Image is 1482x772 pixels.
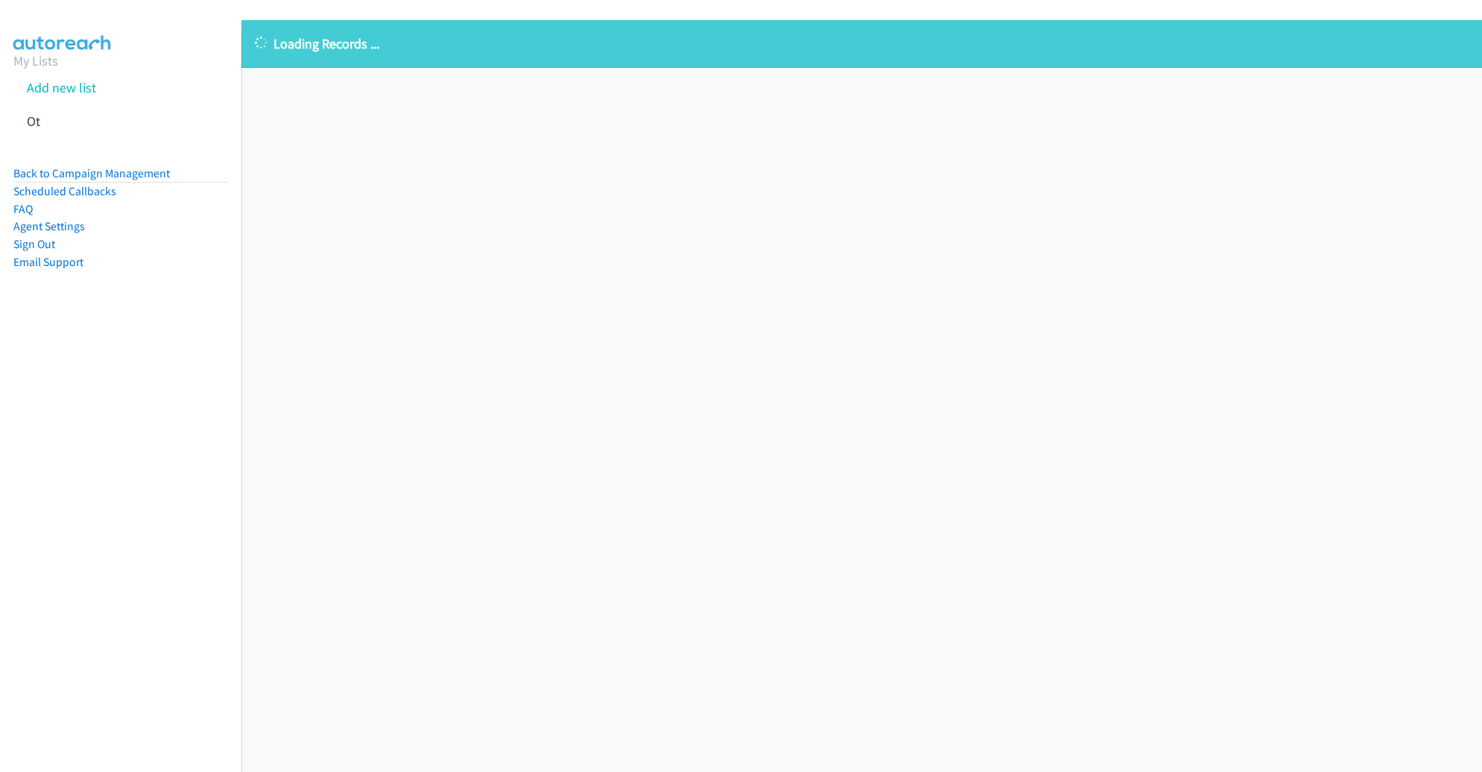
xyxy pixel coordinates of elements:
a: Agent Settings [13,219,85,233]
a: My Lists [13,52,58,69]
a: Email Support [13,255,83,269]
a: Back to Campaign Management [13,166,170,180]
p: Loading Records ... [255,34,1469,54]
a: FAQ [13,202,33,216]
a: Ot [27,113,40,130]
a: Add new list [27,79,96,96]
a: Scheduled Callbacks [13,184,116,198]
a: Sign Out [13,237,55,251]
